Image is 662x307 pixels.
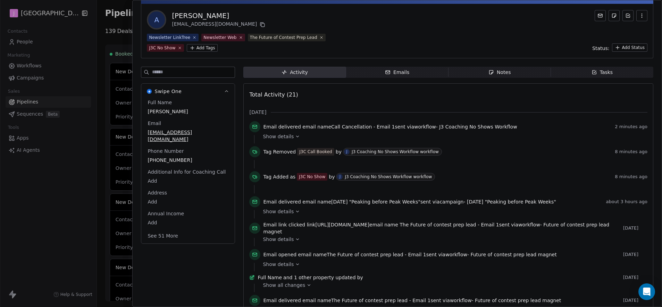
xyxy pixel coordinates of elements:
span: Show details [263,133,294,140]
span: A [148,11,165,28]
div: [PERSON_NAME] [172,11,267,20]
span: 8 minutes ago [615,149,647,155]
span: [DATE] [623,298,647,303]
div: Tasks [592,69,613,76]
span: Swipe One [154,88,182,95]
span: J3 Coaching No Shows Workflow [439,124,517,130]
span: Email link clicked [263,222,305,227]
span: Address [146,189,168,196]
span: Email delivered [263,124,301,130]
div: Emails [385,69,409,76]
span: Add [148,177,228,184]
span: [DATE] [249,109,266,116]
a: Show details [263,208,643,215]
span: Full Name [258,274,282,281]
div: J3C No Show [299,174,325,180]
span: [DATE] [623,225,647,231]
span: Show all changes [263,282,305,289]
div: Newsletter LinkTree [149,34,190,41]
span: Show details [263,208,294,215]
span: Email [146,120,162,127]
a: Show details [263,236,643,243]
span: Show details [263,236,294,243]
span: and 1 other property updated [283,274,356,281]
span: Add [148,198,228,205]
div: J [346,149,347,155]
a: Show details [263,261,643,268]
span: The Future of contest prep lead - Email 1 [400,222,499,227]
button: See 51 More [143,230,182,242]
span: [DATE] "Peaking before Peak Weeks" [467,199,556,205]
div: [EMAIL_ADDRESS][DOMAIN_NAME] [172,20,267,29]
span: Tag Removed [263,148,296,155]
div: J3 Coaching No Shows Workflow workflow [352,149,439,154]
div: Swipe OneSwipe One [141,99,235,243]
span: Future of contest prep lead magnet [470,252,556,257]
span: [DATE] "Peaking before Peak Weeks" [331,199,420,205]
span: email name sent via workflow - [263,123,517,130]
div: Newsletter Web [203,34,236,41]
div: J3C Call Booked [299,149,332,155]
span: [EMAIL_ADDRESS][DOMAIN_NAME] [148,129,228,143]
span: Email delivered [263,199,301,205]
span: [URL][DOMAIN_NAME] [315,222,369,227]
span: email name sent via workflow - [263,297,561,304]
span: Annual Income [146,210,185,217]
span: by [336,148,342,155]
span: The Future of contest prep lead - Email 1 [331,298,430,303]
a: Show all changes [263,282,643,289]
span: email name sent via campaign - [263,198,556,205]
span: Future of contest prep lead magnet [475,298,561,303]
span: Add [148,219,228,226]
button: Add Tags [187,44,218,52]
span: about 3 hours ago [606,199,647,205]
span: email name sent via workflow - [263,251,556,258]
span: 2 minutes ago [615,124,647,130]
div: Activity [282,69,308,76]
div: The Future of Contest Prep Lead [250,34,317,41]
span: Show details [263,261,294,268]
span: 8 minutes ago [615,174,647,180]
span: [PERSON_NAME] [148,108,228,115]
span: [DATE] [623,275,647,280]
img: Swipe One [147,89,152,94]
span: by [357,274,363,281]
span: link email name sent via workflow - [263,221,620,235]
span: Additional Info for Coaching Call [146,168,227,175]
span: Email delivered [263,298,301,303]
button: Add Status [612,43,647,52]
div: Notes [488,69,511,76]
span: Email opened [263,252,296,257]
span: [DATE] [623,252,647,257]
span: by [329,173,335,180]
span: Full Name [146,99,173,106]
button: Swipe OneSwipe One [141,84,235,99]
span: [PHONE_NUMBER] [148,157,228,164]
span: Tag Added [263,173,288,180]
span: The Future of contest prep lead - Email 1 [327,252,426,257]
span: Phone Number [146,148,185,155]
div: J [340,174,341,180]
span: Total Activity (21) [249,91,298,98]
div: J3 Coaching No Shows Workflow workflow [345,174,432,179]
div: Open Intercom Messenger [638,283,655,300]
span: Call Cancellation - Email 1 [331,124,395,130]
div: J3C No Show [149,45,175,51]
span: as [290,173,295,180]
a: Show details [263,133,643,140]
span: Status: [592,45,609,52]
